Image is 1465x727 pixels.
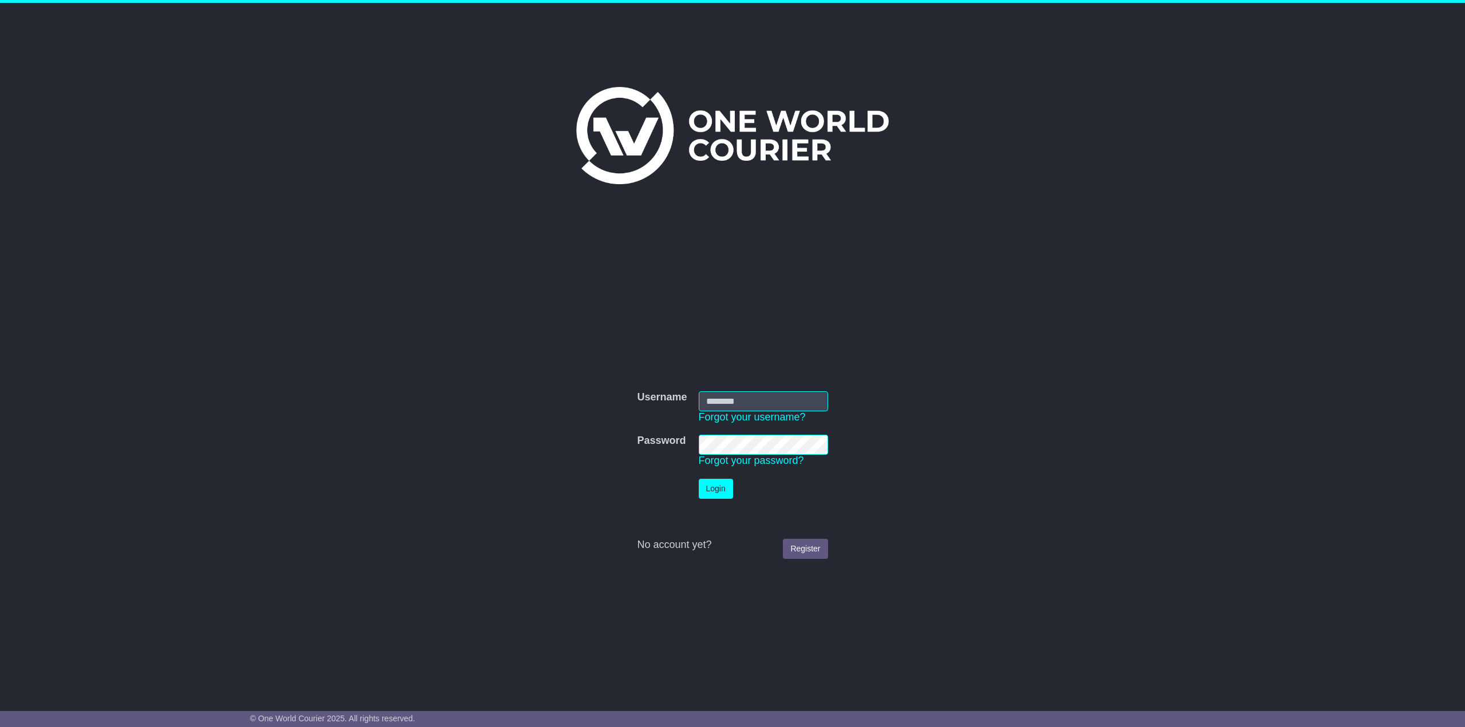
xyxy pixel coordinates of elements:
[250,714,415,723] span: © One World Courier 2025. All rights reserved.
[699,411,806,423] a: Forgot your username?
[699,479,733,499] button: Login
[637,539,827,551] div: No account yet?
[637,391,687,404] label: Username
[783,539,827,559] a: Register
[637,435,686,447] label: Password
[576,87,889,184] img: One World
[699,455,804,466] a: Forgot your password?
